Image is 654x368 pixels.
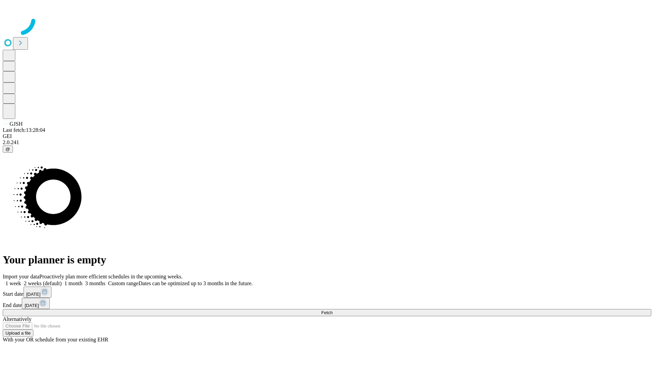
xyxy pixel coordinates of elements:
[3,254,651,266] h1: Your planner is empty
[3,127,45,133] span: Last fetch: 13:28:04
[3,316,31,322] span: Alternatively
[3,329,33,337] button: Upload a file
[25,303,39,308] span: [DATE]
[321,310,332,315] span: Fetch
[24,280,62,286] span: 2 weeks (default)
[3,139,651,145] div: 2.0.241
[3,287,651,298] div: Start date
[5,280,21,286] span: 1 week
[10,121,22,127] span: GJSH
[3,133,651,139] div: GEI
[64,280,82,286] span: 1 month
[139,280,253,286] span: Dates can be optimized up to 3 months in the future.
[22,298,50,309] button: [DATE]
[85,280,105,286] span: 3 months
[3,145,13,153] button: @
[26,292,41,297] span: [DATE]
[108,280,138,286] span: Custom range
[3,274,40,279] span: Import your data
[24,287,51,298] button: [DATE]
[3,309,651,316] button: Fetch
[3,337,108,342] span: With your OR schedule from your existing EHR
[40,274,183,279] span: Proactively plan more efficient schedules in the upcoming weeks.
[3,298,651,309] div: End date
[5,147,10,152] span: @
